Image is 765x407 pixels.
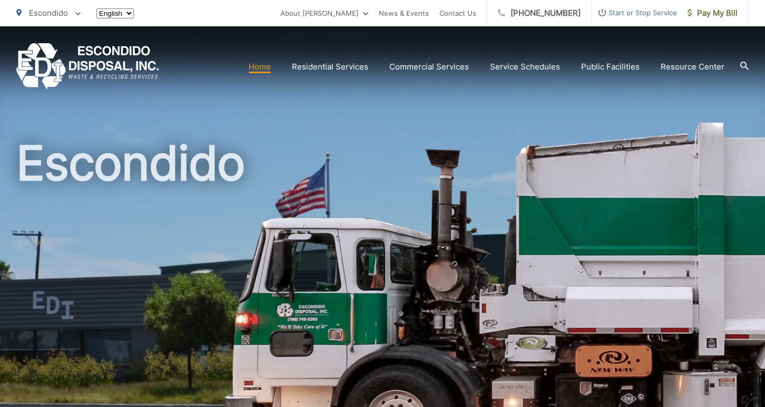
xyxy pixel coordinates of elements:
[661,61,724,73] a: Resource Center
[439,7,476,19] a: Contact Us
[389,61,469,73] a: Commercial Services
[379,7,429,19] a: News & Events
[688,7,738,19] span: Pay My Bill
[280,7,368,19] a: About [PERSON_NAME]
[249,61,271,73] a: Home
[29,8,68,18] span: Escondido
[96,8,134,18] select: Select a language
[490,61,560,73] a: Service Schedules
[292,61,368,73] a: Residential Services
[16,43,159,90] a: EDCD logo. Return to the homepage.
[581,61,640,73] a: Public Facilities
